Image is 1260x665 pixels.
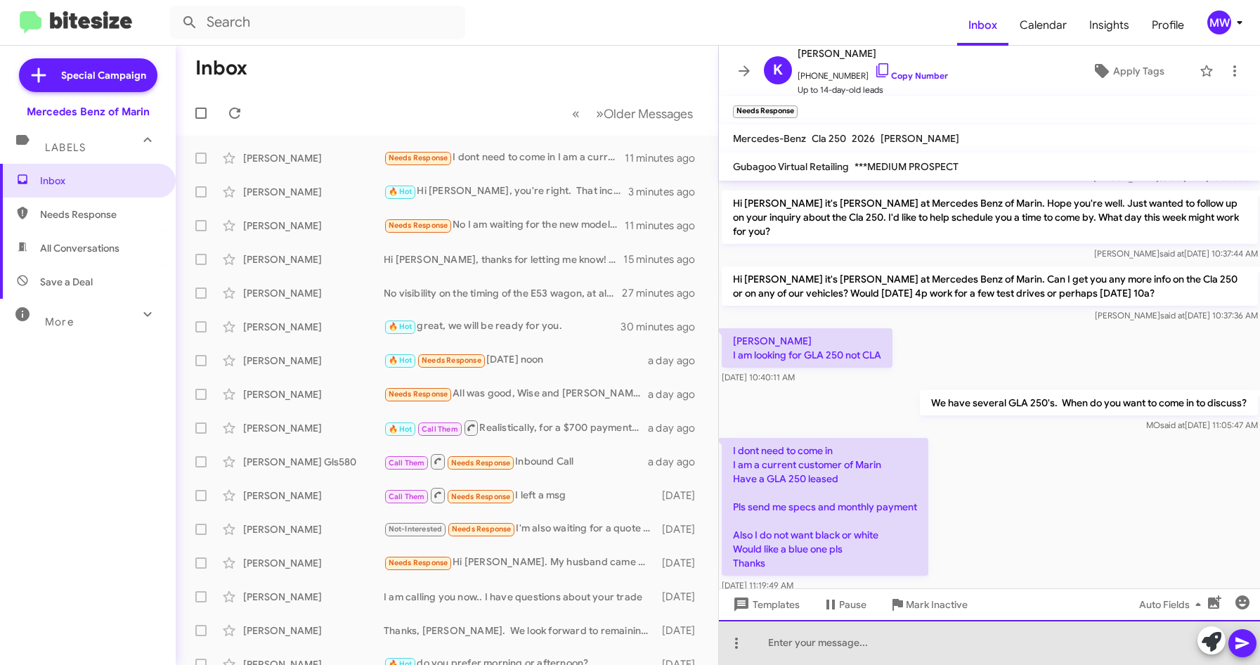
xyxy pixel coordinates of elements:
[384,183,628,200] div: Hi [PERSON_NAME], you're right. That incentive has expired. To be [PERSON_NAME], most of our Hybr...
[625,219,706,233] div: 11 minutes ago
[243,455,384,469] div: [PERSON_NAME] Gls580
[1078,5,1141,46] a: Insights
[730,592,800,617] span: Templates
[451,458,511,467] span: Needs Response
[243,556,384,570] div: [PERSON_NAME]
[722,372,795,382] span: [DATE] 10:40:11 AM
[878,592,979,617] button: Mark Inactive
[40,174,160,188] span: Inbox
[389,153,448,162] span: Needs Response
[384,252,623,266] div: Hi [PERSON_NAME], thanks for letting me know! I am going to check my inventory to see what we hav...
[243,286,384,300] div: [PERSON_NAME]
[389,558,448,567] span: Needs Response
[1113,58,1164,84] span: Apply Tags
[722,580,793,590] span: [DATE] 11:19:49 AM
[657,624,706,638] div: [DATE]
[384,555,657,571] div: Hi [PERSON_NAME]. My husband came by [DATE] to check out the cars on the lot. We are interested i...
[384,624,657,638] div: Thanks, [PERSON_NAME]. We look forward to remaining in contact with you as you get closer to your...
[389,458,425,467] span: Call Them
[19,58,157,92] a: Special Campaign
[384,590,657,604] div: I am calling you now.. I have questions about your trade
[61,68,146,82] span: Special Campaign
[722,438,928,576] p: I dont need to come in I am a current customer of Marin Have a GLA 250 leased Pls send me specs a...
[243,387,384,401] div: [PERSON_NAME]
[1008,5,1078,46] span: Calendar
[389,389,448,399] span: Needs Response
[1139,592,1207,617] span: Auto Fields
[384,386,648,402] div: All was good, Wise and [PERSON_NAME] were great 👍
[811,592,878,617] button: Pause
[564,99,588,128] button: Previous
[623,252,706,266] div: 15 minutes ago
[243,421,384,435] div: [PERSON_NAME]
[596,105,604,122] span: »
[170,6,465,39] input: Search
[722,191,1258,244] p: Hi [PERSON_NAME] it's [PERSON_NAME] at Mercedes Benz of Marin. Hope you're well. Just wanted to f...
[384,318,623,335] div: great, we will be ready for you.
[384,150,625,166] div: I dont need to come in I am a current customer of Marin Have a GLA 250 leased Pls send me specs a...
[452,524,512,534] span: Needs Response
[657,556,706,570] div: [DATE]
[1207,11,1231,34] div: MW
[798,45,948,62] span: [PERSON_NAME]
[1160,420,1184,430] span: said at
[1145,420,1257,430] span: MO [DATE] 11:05:47 AM
[45,141,86,154] span: Labels
[243,354,384,368] div: [PERSON_NAME]
[855,160,959,173] span: ***MEDIUM PROSPECT
[422,425,458,434] span: Call Them
[40,241,119,255] span: All Conversations
[564,99,701,128] nav: Page navigation example
[1195,11,1245,34] button: MW
[243,320,384,334] div: [PERSON_NAME]
[874,70,948,81] a: Copy Number
[1141,5,1195,46] a: Profile
[384,419,648,437] div: Realistically, for a $700 payment, you would need to look at a car around $55k-60k.
[384,286,623,300] div: No visibility on the timing of the E53 wagon, at all. We have several E450's.
[722,328,892,368] p: [PERSON_NAME] I am looking for GLA 250 not CLA
[384,453,648,470] div: Inbound Call
[719,592,811,617] button: Templates
[812,132,846,145] span: Cla 250
[852,132,875,145] span: 2026
[1062,58,1193,84] button: Apply Tags
[384,486,657,504] div: I left a msg
[389,187,413,196] span: 🔥 Hot
[384,217,625,233] div: No I am waiting for the new model. I saw some pictures and like the changes.
[40,207,160,221] span: Needs Response
[733,105,798,118] small: Needs Response
[243,151,384,165] div: [PERSON_NAME]
[422,356,481,365] span: Needs Response
[389,492,425,501] span: Call Them
[572,105,580,122] span: «
[648,455,707,469] div: a day ago
[648,354,707,368] div: a day ago
[733,160,849,173] span: Gubagoo Virtual Retailing
[384,521,657,537] div: I'm also waiting for a quote on a Bentley
[733,132,806,145] span: Mercedes-Benz
[45,316,74,328] span: More
[389,356,413,365] span: 🔥 Hot
[657,489,706,503] div: [DATE]
[243,624,384,638] div: [PERSON_NAME]
[881,132,959,145] span: [PERSON_NAME]
[243,219,384,233] div: [PERSON_NAME]
[389,221,448,230] span: Needs Response
[957,5,1008,46] a: Inbox
[839,592,866,617] span: Pause
[648,421,707,435] div: a day ago
[657,522,706,536] div: [DATE]
[1093,248,1257,259] span: [PERSON_NAME] [DATE] 10:37:44 AM
[243,522,384,536] div: [PERSON_NAME]
[243,590,384,604] div: [PERSON_NAME]
[1159,248,1183,259] span: said at
[243,489,384,503] div: [PERSON_NAME]
[722,266,1258,306] p: Hi [PERSON_NAME] it's [PERSON_NAME] at Mercedes Benz of Marin. Can I get you any more info on the...
[906,592,968,617] span: Mark Inactive
[798,62,948,83] span: [PHONE_NUMBER]
[195,57,247,79] h1: Inbox
[389,322,413,331] span: 🔥 Hot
